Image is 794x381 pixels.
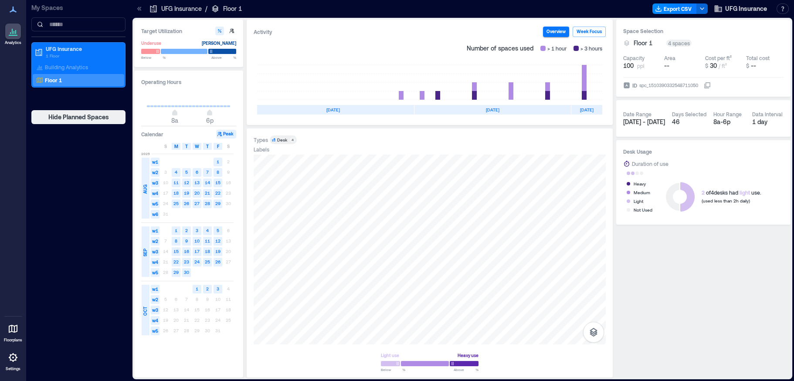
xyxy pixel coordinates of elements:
button: IDspc_1510390332548711050 [704,82,711,89]
text: 14 [205,180,210,185]
text: 18 [173,190,179,196]
div: 8a - 6p [713,118,745,126]
span: w5 [151,268,159,277]
h3: Calendar [141,130,163,138]
span: w2 [151,237,159,246]
span: ppl [637,62,645,69]
div: [PERSON_NAME] [202,39,236,47]
text: 7 [206,169,209,175]
a: Settings [3,347,24,374]
text: 8 [217,169,219,175]
button: Overview [543,27,569,37]
text: 5 [217,228,219,233]
div: Types [254,136,268,143]
div: Desk [277,137,287,143]
text: 22 [215,190,221,196]
text: 19 [184,190,189,196]
p: 1 Floor [46,52,119,59]
span: / ft² [719,63,727,69]
button: 100 ppl [623,61,661,70]
text: 23 [184,259,189,264]
div: Activity [254,27,272,36]
span: Above % [454,367,478,372]
button: UFG Insurance [711,2,770,16]
text: 2 [206,286,209,291]
text: 25 [173,201,179,206]
text: 2 [185,228,188,233]
div: Heavy [634,179,646,188]
span: 30 [710,62,717,69]
text: 24 [194,259,200,264]
span: F [217,143,219,150]
text: 3 [196,228,198,233]
span: (used less than 2h daily) [702,198,750,203]
text: 18 [205,249,210,254]
text: 1 [196,286,198,291]
button: Hide Planned Spaces [31,110,126,124]
button: $ 30 / ft² [705,61,743,70]
span: S [164,143,167,150]
h3: Desk Usage [623,147,784,156]
span: w5 [151,199,159,208]
span: $ [705,63,708,69]
div: Underuse [141,39,161,47]
text: 4 [206,228,209,233]
text: 29 [173,270,179,275]
button: Week Focus [573,27,606,37]
p: Floorplans [4,337,22,343]
text: 25 [205,259,210,264]
text: 26 [215,259,221,264]
text: 15 [173,249,179,254]
p: Settings [6,366,20,371]
div: [DATE] [252,105,414,115]
div: Heavy use [458,351,478,360]
text: 15 [215,180,221,185]
text: 10 [194,238,200,243]
p: Floor 1 [45,77,62,84]
p: UFG Insurance [46,45,119,52]
text: 12 [184,180,189,185]
text: 30 [184,270,189,275]
div: [DATE] [571,105,602,115]
span: UFG Insurance [725,4,767,13]
h3: Target Utilization [141,27,236,35]
div: Duration of use [632,159,668,168]
div: Total cost [746,54,770,61]
div: Number of spaces used [463,40,606,56]
div: Labels [254,146,269,153]
div: spc_1510390332548711050 [638,81,699,90]
span: 2025 [141,151,150,156]
span: Below % [141,55,166,60]
span: -- [664,62,669,69]
button: Peak [216,130,236,138]
text: 8 [175,238,177,243]
div: Not Used [634,206,652,214]
span: Above % [211,55,236,60]
span: -- [751,62,756,69]
span: 8a [171,117,178,124]
div: [DATE] [414,105,571,115]
p: Building Analytics [45,64,88,71]
span: Below % [381,367,405,372]
span: AUG [142,185,149,194]
span: ID [632,81,637,90]
span: SEP [142,249,149,256]
text: 4 [175,169,177,175]
span: w1 [151,158,159,166]
p: My Spaces [31,3,126,12]
text: 5 [185,169,188,175]
span: w5 [151,327,159,335]
p: Floor 1 [223,4,242,13]
a: Analytics [2,21,24,48]
span: light [740,189,750,196]
span: 100 [623,61,634,70]
div: 4 [290,137,295,142]
text: 26 [184,201,189,206]
text: 17 [194,249,200,254]
div: Medium [634,188,650,197]
span: 2 [702,189,705,196]
span: S [227,143,230,150]
text: 9 [185,238,188,243]
span: T [185,143,188,150]
text: 20 [194,190,200,196]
